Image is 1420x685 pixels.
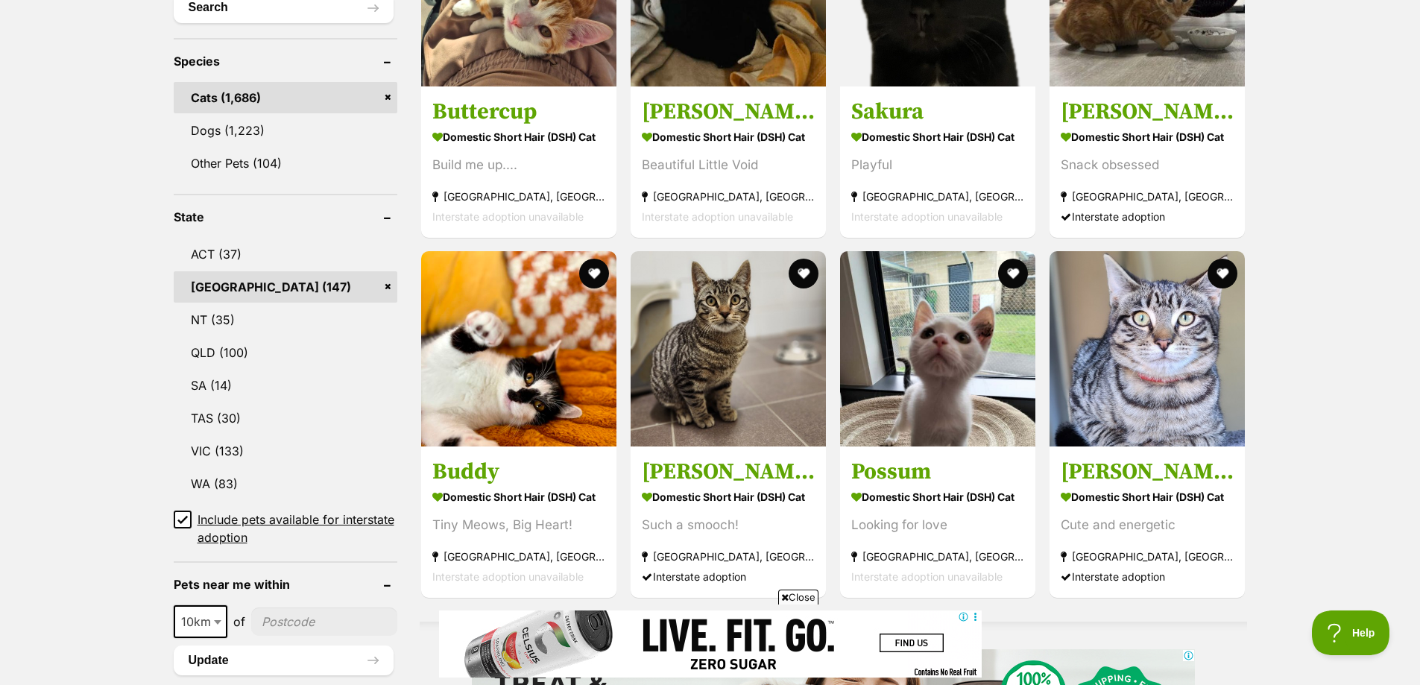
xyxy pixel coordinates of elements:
[174,605,227,638] span: 10km
[1208,259,1238,288] button: favourite
[174,511,397,546] a: Include pets available for interstate adoption
[432,97,605,125] h3: Buttercup
[175,611,226,632] span: 10km
[174,304,397,335] a: NT (35)
[642,566,815,587] div: Interstate adoption
[642,154,815,174] div: Beautiful Little Void
[642,125,815,147] strong: Domestic Short Hair (DSH) Cat
[1050,86,1245,237] a: [PERSON_NAME] Domestic Short Hair (DSH) Cat Snack obsessed [GEOGRAPHIC_DATA], [GEOGRAPHIC_DATA] I...
[840,86,1035,237] a: Sakura Domestic Short Hair (DSH) Cat Playful [GEOGRAPHIC_DATA], [GEOGRAPHIC_DATA] Interstate adop...
[439,610,982,678] iframe: Advertisement
[432,458,605,486] h3: Buddy
[233,613,245,631] span: of
[1061,125,1234,147] strong: Domestic Short Hair (DSH) Cat
[174,271,397,303] a: [GEOGRAPHIC_DATA] (147)
[432,186,605,206] strong: [GEOGRAPHIC_DATA], [GEOGRAPHIC_DATA]
[174,115,397,146] a: Dogs (1,223)
[851,209,1003,222] span: Interstate adoption unavailable
[432,125,605,147] strong: Domestic Short Hair (DSH) Cat
[421,251,616,446] img: Buddy - Domestic Short Hair (DSH) Cat
[421,86,616,237] a: Buttercup Domestic Short Hair (DSH) Cat Build me up.... [GEOGRAPHIC_DATA], [GEOGRAPHIC_DATA] Inte...
[432,154,605,174] div: Build me up....
[642,186,815,206] strong: [GEOGRAPHIC_DATA], [GEOGRAPHIC_DATA]
[1061,546,1234,566] strong: [GEOGRAPHIC_DATA], [GEOGRAPHIC_DATA]
[421,446,616,598] a: Buddy Domestic Short Hair (DSH) Cat Tiny Meows, Big Heart! [GEOGRAPHIC_DATA], [GEOGRAPHIC_DATA] I...
[174,210,397,224] header: State
[198,511,397,546] span: Include pets available for interstate adoption
[998,259,1028,288] button: favourite
[174,578,397,591] header: Pets near me within
[642,546,815,566] strong: [GEOGRAPHIC_DATA], [GEOGRAPHIC_DATA]
[432,570,584,583] span: Interstate adoption unavailable
[840,446,1035,598] a: Possum Domestic Short Hair (DSH) Cat Looking for love [GEOGRAPHIC_DATA], [GEOGRAPHIC_DATA] Inters...
[1061,206,1234,226] div: Interstate adoption
[642,97,815,125] h3: [PERSON_NAME]
[1312,610,1390,655] iframe: Help Scout Beacon - Open
[174,435,397,467] a: VIC (133)
[642,515,815,535] div: Such a smooch!
[1050,251,1245,446] img: Chandler - Domestic Short Hair (DSH) Cat
[642,458,815,486] h3: [PERSON_NAME]
[1061,154,1234,174] div: Snack obsessed
[631,446,826,598] a: [PERSON_NAME] Domestic Short Hair (DSH) Cat Such a smooch! [GEOGRAPHIC_DATA], [GEOGRAPHIC_DATA] I...
[851,458,1024,486] h3: Possum
[642,486,815,508] strong: Domestic Short Hair (DSH) Cat
[778,590,818,604] span: Close
[1061,566,1234,587] div: Interstate adoption
[432,515,605,535] div: Tiny Meows, Big Heart!
[851,125,1024,147] strong: Domestic Short Hair (DSH) Cat
[642,209,793,222] span: Interstate adoption unavailable
[631,86,826,237] a: [PERSON_NAME] Domestic Short Hair (DSH) Cat Beautiful Little Void [GEOGRAPHIC_DATA], [GEOGRAPHIC_...
[174,645,394,675] button: Update
[1061,515,1234,535] div: Cute and energetic
[851,486,1024,508] strong: Domestic Short Hair (DSH) Cat
[251,607,397,636] input: postcode
[1050,446,1245,598] a: [PERSON_NAME] Domestic Short Hair (DSH) Cat Cute and energetic [GEOGRAPHIC_DATA], [GEOGRAPHIC_DAT...
[174,54,397,68] header: Species
[1061,186,1234,206] strong: [GEOGRAPHIC_DATA], [GEOGRAPHIC_DATA]
[1061,97,1234,125] h3: [PERSON_NAME]
[174,468,397,499] a: WA (83)
[174,403,397,434] a: TAS (30)
[174,239,397,270] a: ACT (37)
[1061,458,1234,486] h3: [PERSON_NAME]
[432,209,584,222] span: Interstate adoption unavailable
[579,259,609,288] button: favourite
[851,154,1024,174] div: Playful
[432,546,605,566] strong: [GEOGRAPHIC_DATA], [GEOGRAPHIC_DATA]
[851,97,1024,125] h3: Sakura
[631,251,826,446] img: Flynn - Domestic Short Hair (DSH) Cat
[174,337,397,368] a: QLD (100)
[840,251,1035,446] img: Possum - Domestic Short Hair (DSH) Cat
[851,570,1003,583] span: Interstate adoption unavailable
[851,186,1024,206] strong: [GEOGRAPHIC_DATA], [GEOGRAPHIC_DATA]
[851,515,1024,535] div: Looking for love
[851,546,1024,566] strong: [GEOGRAPHIC_DATA], [GEOGRAPHIC_DATA]
[432,486,605,508] strong: Domestic Short Hair (DSH) Cat
[789,259,818,288] button: favourite
[1061,486,1234,508] strong: Domestic Short Hair (DSH) Cat
[174,82,397,113] a: Cats (1,686)
[174,148,397,179] a: Other Pets (104)
[174,370,397,401] a: SA (14)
